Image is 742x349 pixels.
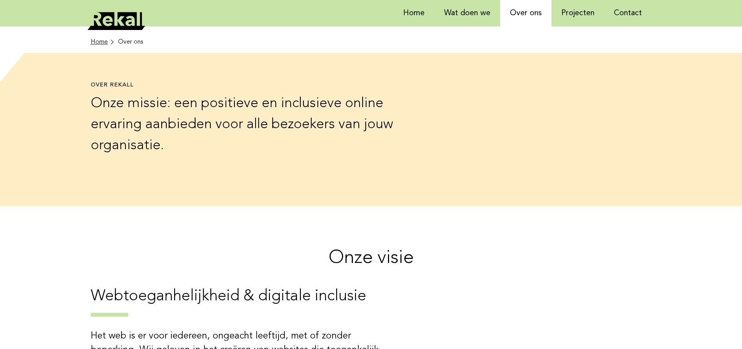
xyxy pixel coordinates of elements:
[91,93,409,156] p: Onze missie: een positieve en inclusieve online ervaring aanbieden voor alle bezoekers van jouw o...
[91,246,652,270] h2: Onze visie
[91,37,115,47] a: Home
[91,82,409,89] h1: Over Rekall
[118,37,143,47] li: Over ons
[91,37,108,47] span: Home
[91,286,652,317] h3: Webtoeganhelijkheid & digitale inclusie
